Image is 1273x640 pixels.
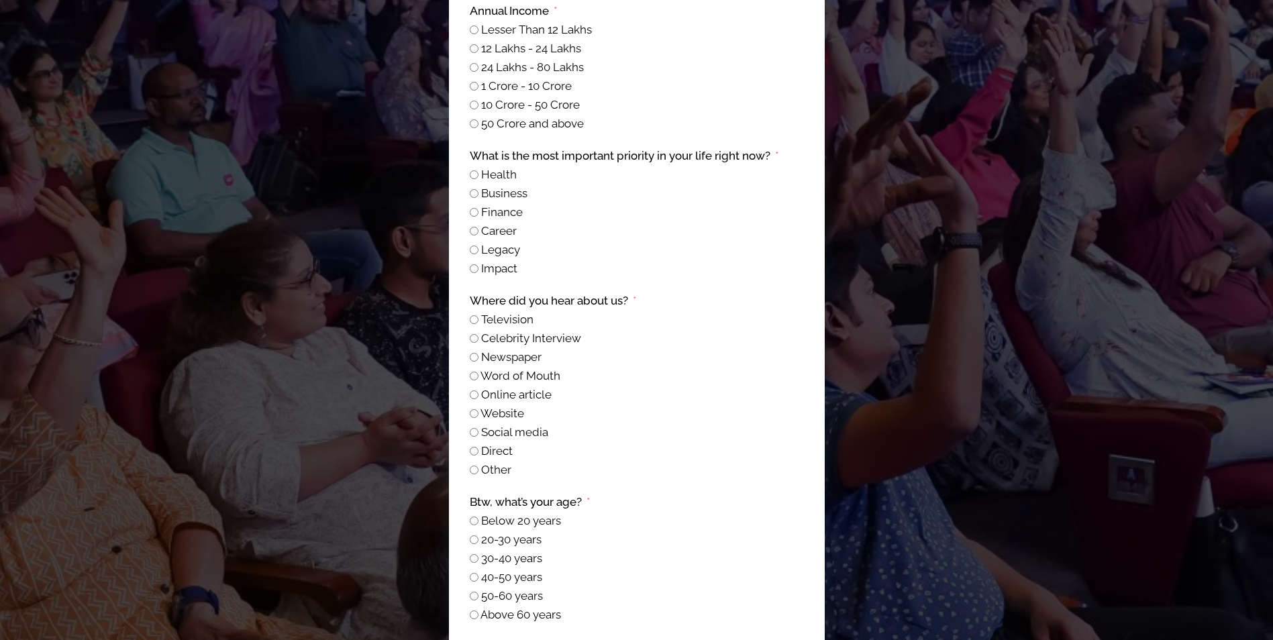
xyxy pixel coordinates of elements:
[470,82,478,91] input: 1 Crore - 10 Crore
[481,243,520,256] span: Legacy
[470,428,478,437] input: Social media
[481,444,513,458] span: Direct
[481,262,517,275] span: Impact
[481,98,580,111] span: 10 Crore - 50 Crore
[470,246,478,254] input: Legacy
[481,42,581,55] span: 12 Lakhs - 24 Lakhs
[480,608,561,621] span: Above 60 years
[481,23,592,36] span: Lesser Than 12 Lakhs
[481,551,542,565] span: 30-40 years
[470,372,478,380] input: Word of Mouth
[470,63,478,72] input: 24 Lakhs - 80 Lakhs
[470,554,478,563] input: 30-40 years
[481,331,581,345] span: Celebrity Interview
[481,60,584,74] span: 24 Lakhs - 80 Lakhs
[481,463,511,476] span: Other
[470,466,478,474] input: Other
[470,101,478,109] input: 10 Crore - 50 Crore
[481,425,548,439] span: Social media
[481,79,572,93] span: 1 Crore - 10 Crore
[470,264,478,273] input: Impact
[481,313,533,326] span: Television
[470,189,478,198] input: Business
[470,494,591,510] label: Btw, what’s your age?
[470,334,478,343] input: Celebrity Interview
[470,517,478,525] input: Below 20 years
[481,533,542,546] span: 20-30 years
[470,293,637,309] label: Where did you hear about us?
[470,573,478,582] input: 40-50 years
[480,407,524,420] span: Website
[470,390,478,399] input: Online article
[470,227,478,235] input: Career
[470,170,478,179] input: Health
[470,409,478,418] input: Website
[481,589,543,602] span: 50-60 years
[470,148,779,164] label: What is the most important priority in your life right now?
[481,186,527,200] span: Business
[470,25,478,34] input: Lesser Than 12 Lakhs
[470,610,478,619] input: Above 60 years
[470,447,478,456] input: Direct
[481,350,542,364] span: Newspaper
[481,205,523,219] span: Finance
[481,224,517,237] span: Career
[470,3,558,19] label: Annual Income
[470,353,478,362] input: Newspaper
[480,369,560,382] span: Word of Mouth
[470,119,478,128] input: 50 Crore and above
[470,44,478,53] input: 12 Lakhs - 24 Lakhs
[481,117,584,130] span: 50 Crore and above
[470,315,478,324] input: Television
[481,570,542,584] span: 40-50 years
[470,535,478,544] input: 20-30 years
[470,208,478,217] input: Finance
[481,168,517,181] span: Health
[481,514,561,527] span: Below 20 years
[481,388,552,401] span: Online article
[470,592,478,600] input: 50-60 years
